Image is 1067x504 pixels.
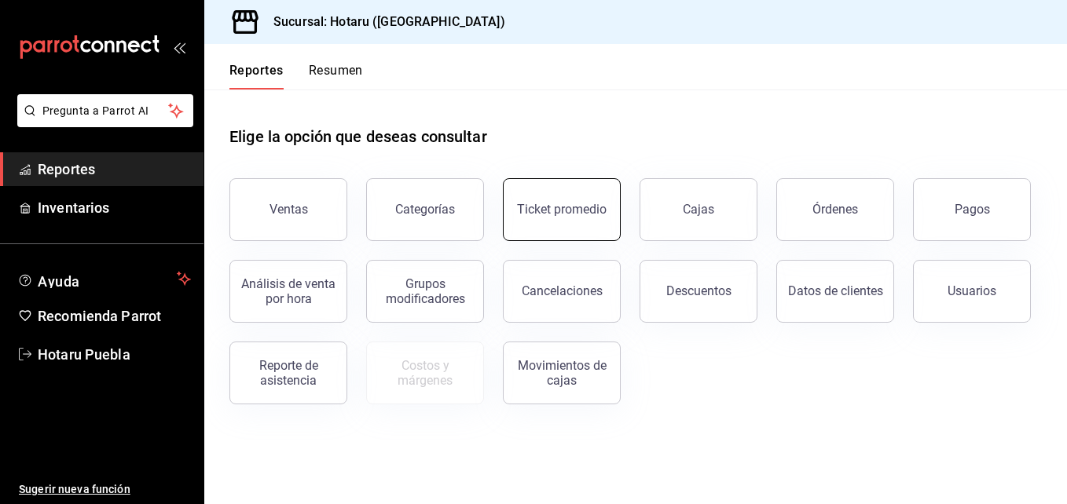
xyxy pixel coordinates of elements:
button: Reporte de asistencia [229,341,347,404]
h1: Elige la opción que deseas consultar [229,125,487,148]
button: Pagos [913,178,1031,241]
button: Contrata inventarios para ver este reporte [366,341,484,404]
div: Cancelaciones [522,283,603,298]
div: Costos y márgenes [376,358,474,388]
div: Ticket promedio [517,202,607,217]
div: Categorías [395,202,455,217]
div: Ventas [269,202,308,217]
span: Sugerir nueva función [19,481,191,498]
div: Análisis de venta por hora [240,276,337,306]
div: navigation tabs [229,63,363,89]
button: open_drawer_menu [173,41,185,53]
button: Reportes [229,63,284,89]
span: Hotaru Puebla [38,344,191,365]
button: Datos de clientes [776,260,894,323]
button: Usuarios [913,260,1031,323]
button: Grupos modificadores [366,260,484,323]
button: Resumen [309,63,363,89]
div: Descuentos [666,283,731,298]
div: Movimientos de cajas [513,358,610,388]
h3: Sucursal: Hotaru ([GEOGRAPHIC_DATA]) [261,13,505,31]
button: Ventas [229,178,347,241]
div: Datos de clientes [788,283,883,298]
button: Análisis de venta por hora [229,260,347,323]
button: Categorías [366,178,484,241]
span: Reportes [38,159,191,180]
div: Grupos modificadores [376,276,474,306]
div: Órdenes [812,202,858,217]
span: Pregunta a Parrot AI [42,103,169,119]
span: Recomienda Parrot [38,305,191,327]
a: Pregunta a Parrot AI [11,114,193,130]
button: Movimientos de cajas [503,341,621,404]
a: Cajas [640,178,757,241]
button: Pregunta a Parrot AI [17,94,193,127]
button: Órdenes [776,178,894,241]
button: Ticket promedio [503,178,621,241]
button: Cancelaciones [503,260,621,323]
div: Cajas [683,200,715,219]
span: Ayuda [38,269,170,288]
div: Usuarios [948,283,996,298]
div: Pagos [955,202,990,217]
span: Inventarios [38,197,191,218]
div: Reporte de asistencia [240,358,337,388]
button: Descuentos [640,260,757,323]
